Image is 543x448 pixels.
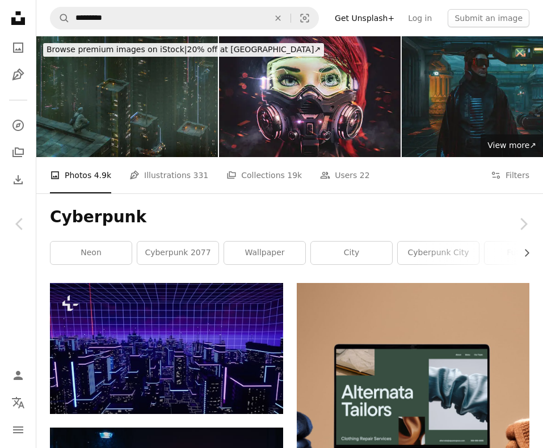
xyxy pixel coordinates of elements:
a: Log in [401,9,439,27]
form: Find visuals sitewide [50,7,319,29]
button: Visual search [291,7,318,29]
a: city [311,242,392,264]
a: Illustrations [7,64,30,86]
span: 19k [287,169,302,181]
button: Submit an image [448,9,529,27]
a: Users 22 [320,157,370,193]
a: View more↗ [481,134,543,157]
span: View more ↗ [487,141,536,150]
a: Browse premium images on iStock|20% off at [GEOGRAPHIC_DATA]↗ [36,36,331,64]
a: Download History [7,168,30,191]
img: Young man squatting on skyscraper's rooftop at night [36,36,218,157]
a: Log in / Sign up [7,364,30,387]
a: Next [503,170,543,278]
h1: Cyberpunk [50,207,529,227]
a: cyberpunk 2077 [137,242,218,264]
img: a futuristic city at night with neon lights [50,283,283,414]
button: Language [7,391,30,414]
a: Explore [7,114,30,137]
div: 20% off at [GEOGRAPHIC_DATA] ↗ [43,43,324,57]
span: 22 [360,169,370,181]
a: Illustrations 331 [129,157,208,193]
button: Clear [266,7,291,29]
img: 3d render of a front view of a cyberpunk girl with short red hair wearing futuristic gas mask. [219,36,401,157]
a: a futuristic city at night with neon lights [50,343,283,353]
button: Filters [491,157,529,193]
span: 331 [193,169,209,181]
a: Collections [7,141,30,164]
a: Collections 19k [226,157,302,193]
button: Menu [7,419,30,441]
a: wallpaper [224,242,305,264]
span: Browse premium images on iStock | [47,45,187,54]
a: neon [50,242,132,264]
button: Search Unsplash [50,7,70,29]
a: cyberpunk city [398,242,479,264]
a: Get Unsplash+ [328,9,401,27]
a: Photos [7,36,30,59]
